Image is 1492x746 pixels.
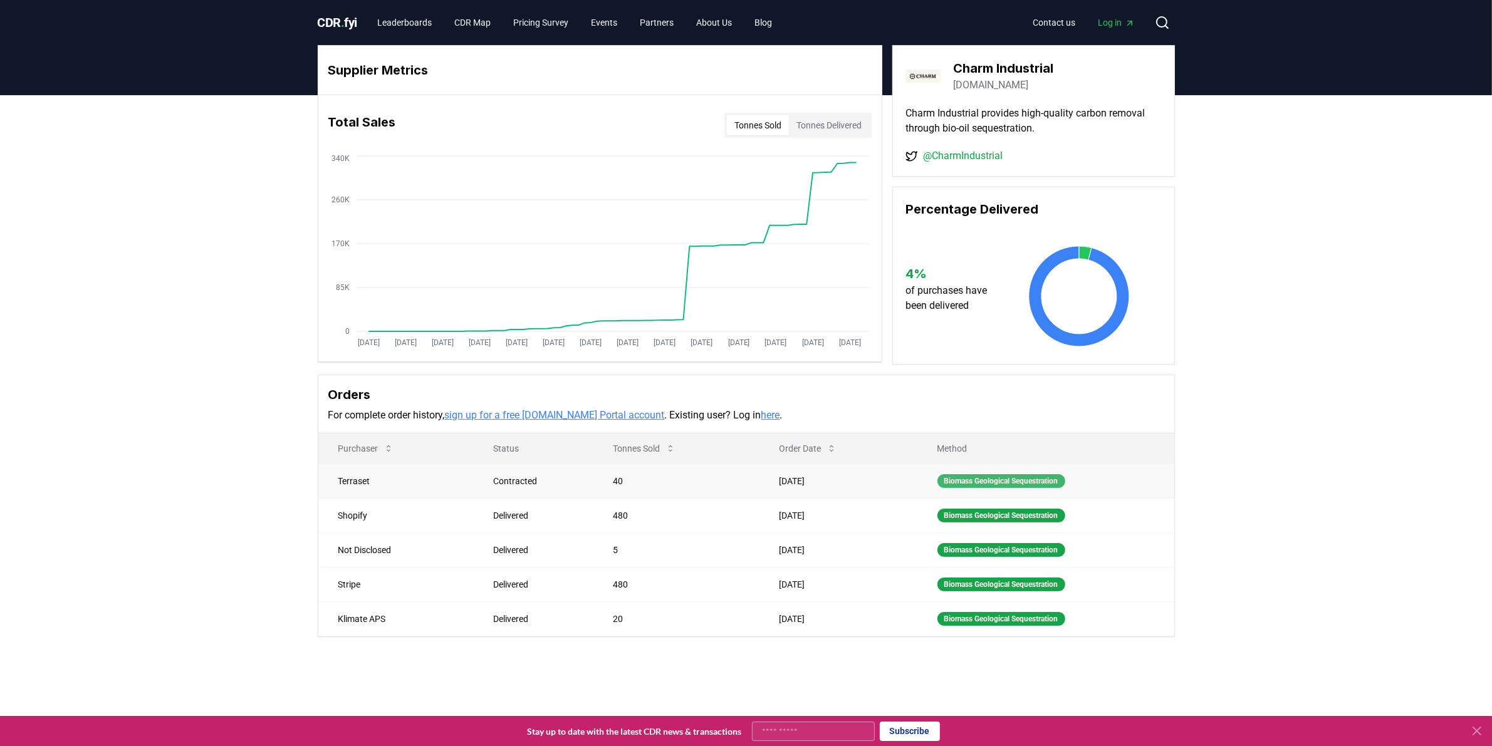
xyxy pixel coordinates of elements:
[937,578,1065,591] div: Biomass Geological Sequestration
[905,106,1162,136] p: Charm Industrial provides high-quality carbon removal through bio-oil sequestration.
[764,339,786,348] tspan: [DATE]
[769,436,847,461] button: Order Date
[1098,16,1135,29] span: Log in
[654,339,676,348] tspan: [DATE]
[506,339,528,348] tspan: [DATE]
[1023,11,1086,34] a: Contact us
[937,543,1065,557] div: Biomass Geological Sequestration
[905,58,941,93] img: Charm Industrial-logo
[937,612,1065,626] div: Biomass Geological Sequestration
[469,339,491,348] tspan: [DATE]
[691,339,712,348] tspan: [DATE]
[503,11,578,34] a: Pricing Survey
[318,601,473,636] td: Klimate APS
[603,436,686,461] button: Tonnes Sold
[617,339,639,348] tspan: [DATE]
[367,11,782,34] nav: Main
[937,509,1065,522] div: Biomass Geological Sequestration
[686,11,742,34] a: About Us
[341,15,345,30] span: .
[367,11,442,34] a: Leaderboards
[328,113,396,138] h3: Total Sales
[727,115,789,135] button: Tonnes Sold
[432,339,454,348] tspan: [DATE]
[905,200,1162,219] h3: Percentage Delivered
[593,532,759,567] td: 5
[318,498,473,532] td: Shopify
[328,61,872,80] h3: Supplier Metrics
[759,601,917,636] td: [DATE]
[493,509,583,522] div: Delivered
[761,409,780,421] a: here
[1023,11,1145,34] nav: Main
[1088,11,1145,34] a: Log in
[444,11,501,34] a: CDR Map
[395,339,417,348] tspan: [DATE]
[493,613,583,625] div: Delivered
[801,339,823,348] tspan: [DATE]
[593,498,759,532] td: 480
[744,11,782,34] a: Blog
[759,464,917,498] td: [DATE]
[927,442,1164,455] p: Method
[593,567,759,601] td: 480
[318,567,473,601] td: Stripe
[838,339,860,348] tspan: [DATE]
[318,532,473,567] td: Not Disclosed
[445,409,665,421] a: sign up for a free [DOMAIN_NAME] Portal account
[328,385,1164,404] h3: Orders
[328,408,1164,423] p: For complete order history, . Existing user? Log in .
[493,544,583,556] div: Delivered
[493,475,583,487] div: Contracted
[318,464,473,498] td: Terraset
[493,578,583,591] div: Delivered
[358,339,380,348] tspan: [DATE]
[789,115,869,135] button: Tonnes Delivered
[905,264,999,283] h3: 4 %
[905,283,999,313] p: of purchases have been delivered
[923,148,1003,163] a: @CharmIndustrial
[580,339,602,348] tspan: [DATE]
[593,464,759,498] td: 40
[331,195,350,204] tspan: 260K
[331,239,350,248] tspan: 170K
[630,11,684,34] a: Partners
[759,498,917,532] td: [DATE]
[581,11,627,34] a: Events
[937,474,1065,488] div: Biomass Geological Sequestration
[318,15,358,30] span: CDR fyi
[483,442,583,455] p: Status
[593,601,759,636] td: 20
[953,78,1028,93] a: [DOMAIN_NAME]
[953,59,1053,78] h3: Charm Industrial
[336,283,350,292] tspan: 85K
[331,154,350,163] tspan: 340K
[318,14,358,31] a: CDR.fyi
[759,567,917,601] td: [DATE]
[759,532,917,567] td: [DATE]
[328,436,404,461] button: Purchaser
[345,327,350,336] tspan: 0
[543,339,565,348] tspan: [DATE]
[728,339,749,348] tspan: [DATE]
